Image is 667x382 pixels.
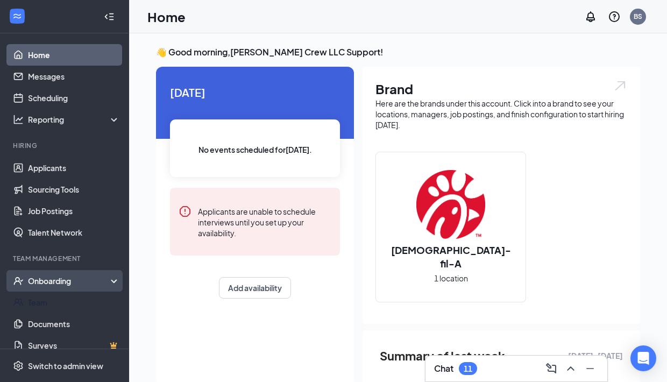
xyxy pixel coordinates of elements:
[464,364,472,373] div: 11
[170,84,340,101] span: [DATE]
[104,11,115,22] svg: Collapse
[28,275,111,286] div: Onboarding
[147,8,186,26] h1: Home
[584,10,597,23] svg: Notifications
[28,44,120,66] a: Home
[28,179,120,200] a: Sourcing Tools
[28,292,120,313] a: Team
[630,345,656,371] div: Open Intercom Messenger
[198,205,331,238] div: Applicants are unable to schedule interviews until you set up your availability.
[28,335,120,356] a: SurveysCrown
[13,114,24,125] svg: Analysis
[564,362,577,375] svg: ChevronUp
[13,254,118,263] div: Team Management
[198,144,312,155] span: No events scheduled for [DATE] .
[28,114,120,125] div: Reporting
[28,200,120,222] a: Job Postings
[28,87,120,109] a: Scheduling
[375,98,627,130] div: Here are the brands under this account. Click into a brand to see your locations, managers, job p...
[179,205,191,218] svg: Error
[416,170,485,239] img: Chick-fil-A
[219,277,291,299] button: Add availability
[28,157,120,179] a: Applicants
[568,350,623,362] span: [DATE] - [DATE]
[608,10,621,23] svg: QuestionInfo
[376,243,526,270] h2: [DEMOGRAPHIC_DATA]-fil-A
[434,363,453,374] h3: Chat
[581,360,599,377] button: Minimize
[545,362,558,375] svg: ComposeMessage
[543,360,560,377] button: ComposeMessage
[613,80,627,92] img: open.6027fd2a22e1237b5b06.svg
[380,346,505,365] span: Summary of last week
[28,222,120,243] a: Talent Network
[28,66,120,87] a: Messages
[634,12,642,21] div: BS
[13,360,24,371] svg: Settings
[584,362,597,375] svg: Minimize
[12,11,23,22] svg: WorkstreamLogo
[375,80,627,98] h1: Brand
[156,46,640,58] h3: 👋 Good morning, [PERSON_NAME] Crew LLC Support !
[434,272,468,284] span: 1 location
[28,360,103,371] div: Switch to admin view
[13,275,24,286] svg: UserCheck
[13,141,118,150] div: Hiring
[28,313,120,335] a: Documents
[562,360,579,377] button: ChevronUp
